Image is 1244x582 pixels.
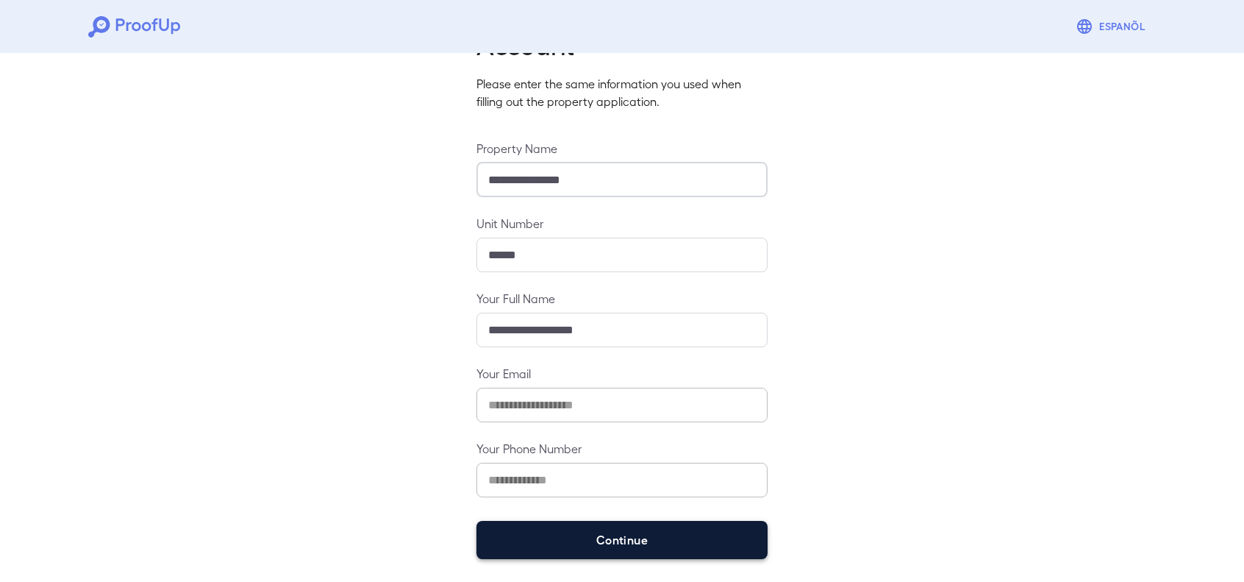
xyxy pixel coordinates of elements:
[476,215,768,232] label: Unit Number
[1070,12,1156,41] button: Espanõl
[476,75,768,110] p: Please enter the same information you used when filling out the property application.
[476,521,768,559] button: Continue
[476,365,768,382] label: Your Email
[476,290,768,307] label: Your Full Name
[476,440,768,457] label: Your Phone Number
[476,140,768,157] label: Property Name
